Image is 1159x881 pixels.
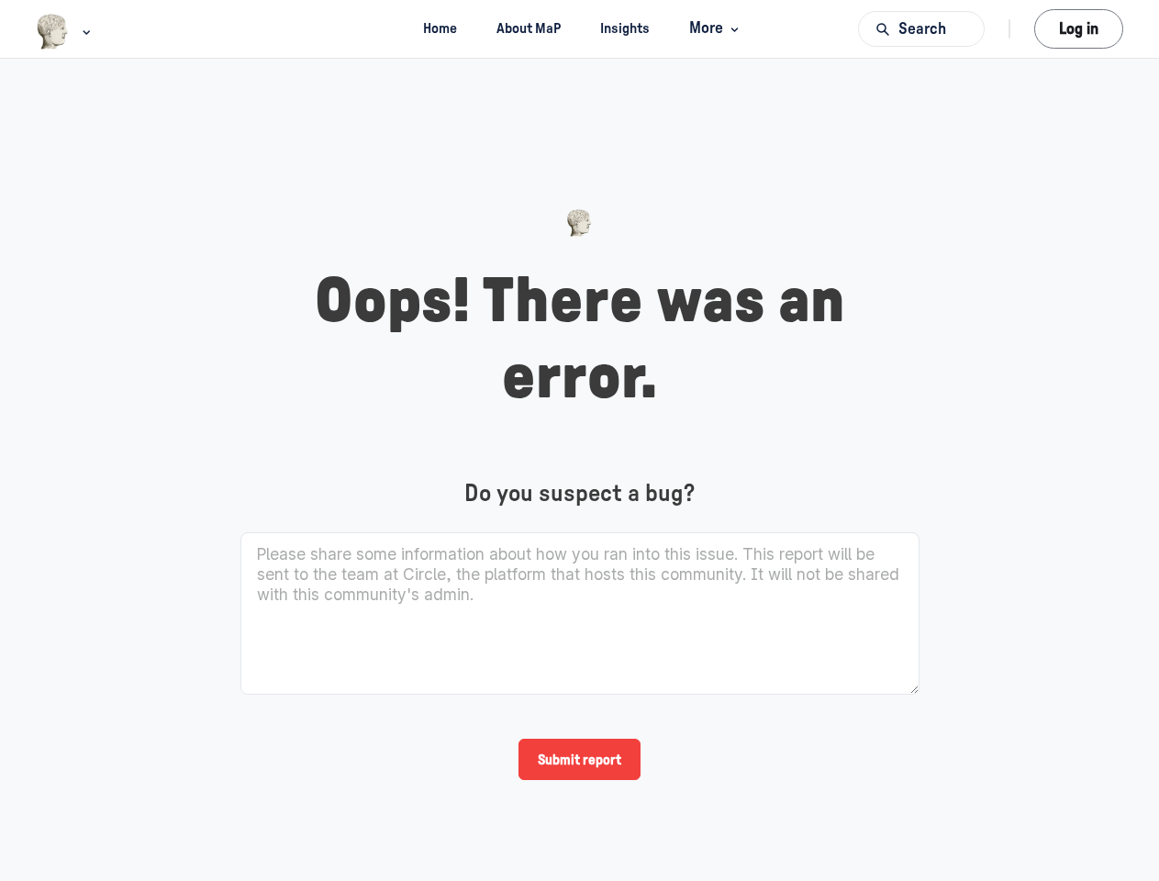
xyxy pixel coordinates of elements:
[518,739,641,780] input: Submit report
[36,12,95,51] button: Museums as Progress logo
[674,12,752,46] button: More
[36,14,70,50] img: Museums as Progress logo
[481,12,577,46] a: About MaP
[407,12,474,46] a: Home
[689,17,743,41] span: More
[240,480,919,508] h4: Do you suspect a bug?
[240,264,919,417] h1: Oops! There was an error.
[858,11,985,47] button: Search
[585,12,666,46] a: Insights
[1034,9,1123,49] button: Log in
